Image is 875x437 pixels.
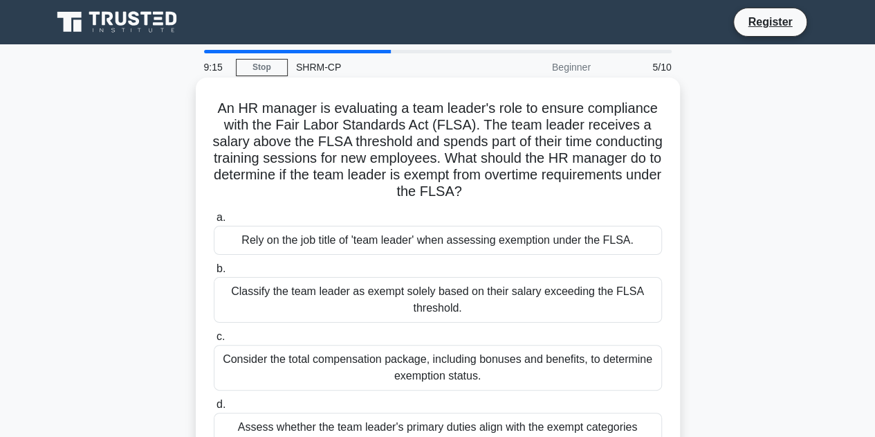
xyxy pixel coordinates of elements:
[217,330,225,342] span: c.
[236,59,288,76] a: Stop
[217,211,225,223] span: a.
[214,277,662,323] div: Classify the team leader as exempt solely based on their salary exceeding the FLSA threshold.
[478,53,599,81] div: Beginner
[217,262,225,274] span: b.
[288,53,478,81] div: SHRM-CP
[214,345,662,391] div: Consider the total compensation package, including bonuses and benefits, to determine exemption s...
[212,100,663,201] h5: An HR manager is evaluating a team leader's role to ensure compliance with the Fair Labor Standar...
[599,53,680,81] div: 5/10
[214,226,662,255] div: Rely on the job title of 'team leader' when assessing exemption under the FLSA.
[217,398,225,410] span: d.
[196,53,236,81] div: 9:15
[739,13,800,30] a: Register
